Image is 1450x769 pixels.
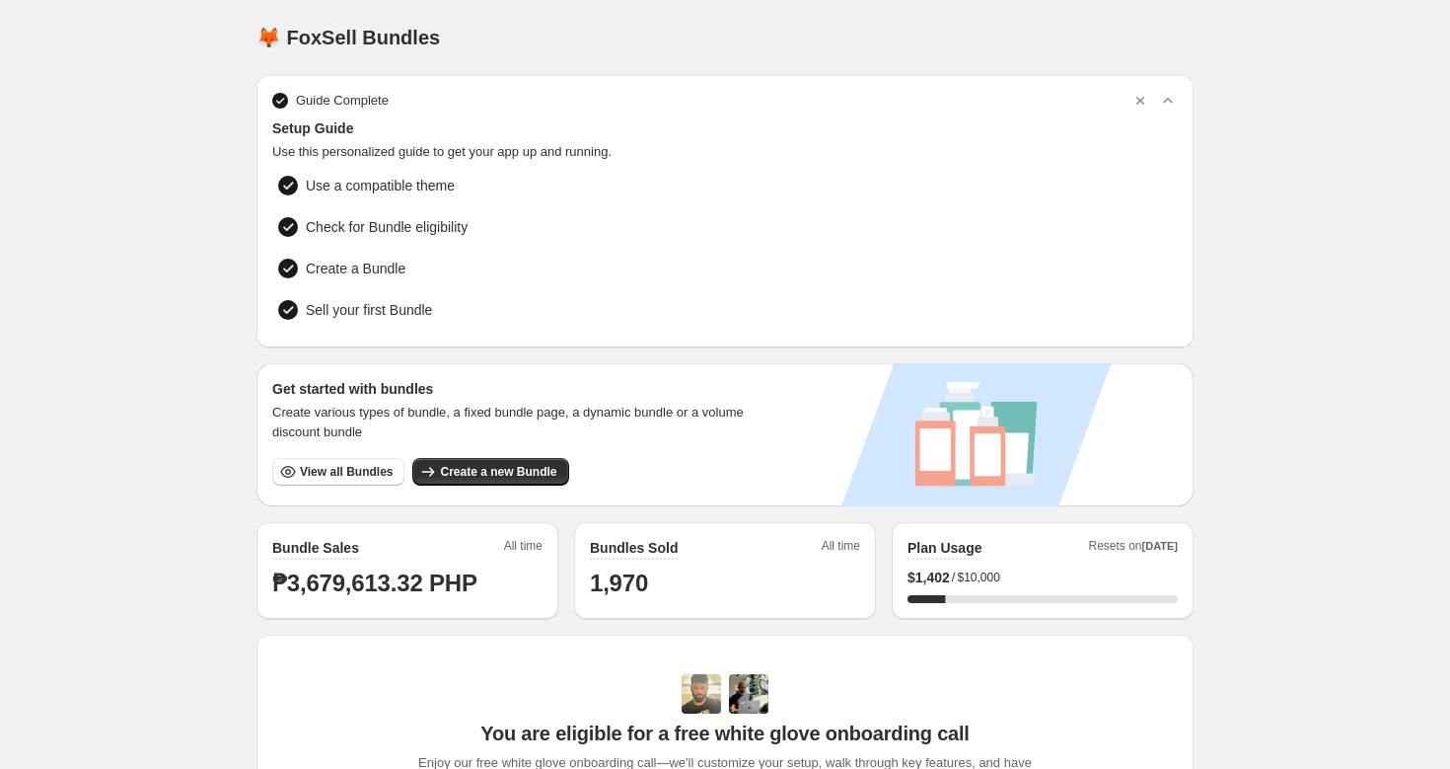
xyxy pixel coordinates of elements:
[504,538,543,560] span: All time
[272,538,359,558] h2: Bundle Sales
[907,538,981,558] h2: Plan Usage
[300,464,393,480] span: View all Bundles
[296,91,389,111] span: Guide Complete
[306,176,455,195] span: Use a compatible theme
[306,259,405,278] span: Create a Bundle
[412,458,568,486] button: Create a new Bundle
[272,118,1178,138] span: Setup Guide
[272,458,404,486] button: View all Bundles
[907,568,1178,587] div: /
[272,568,543,599] h1: ₱3,679,613.32 PHP
[907,568,950,587] span: $ 1,402
[256,26,440,49] h1: 🦊 FoxSell Bundles
[480,722,969,745] span: You are eligible for a free white glove onboarding call
[272,403,762,442] span: Create various types of bundle, a fixed bundle page, a dynamic bundle or a volume discount bundle
[272,379,762,399] h3: Get started with bundles
[306,300,432,320] span: Sell your first Bundle
[306,217,468,237] span: Check for Bundle eligibility
[1089,538,1179,560] span: Resets on
[822,538,860,560] span: All time
[957,570,999,585] span: $10,000
[590,538,678,558] h2: Bundles Sold
[590,568,860,599] h1: 1,970
[1142,540,1178,552] span: [DATE]
[729,674,768,714] img: Prakhar
[440,464,556,480] span: Create a new Bundle
[272,142,1178,162] span: Use this personalized guide to get your app up and running.
[682,674,721,714] img: Adi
